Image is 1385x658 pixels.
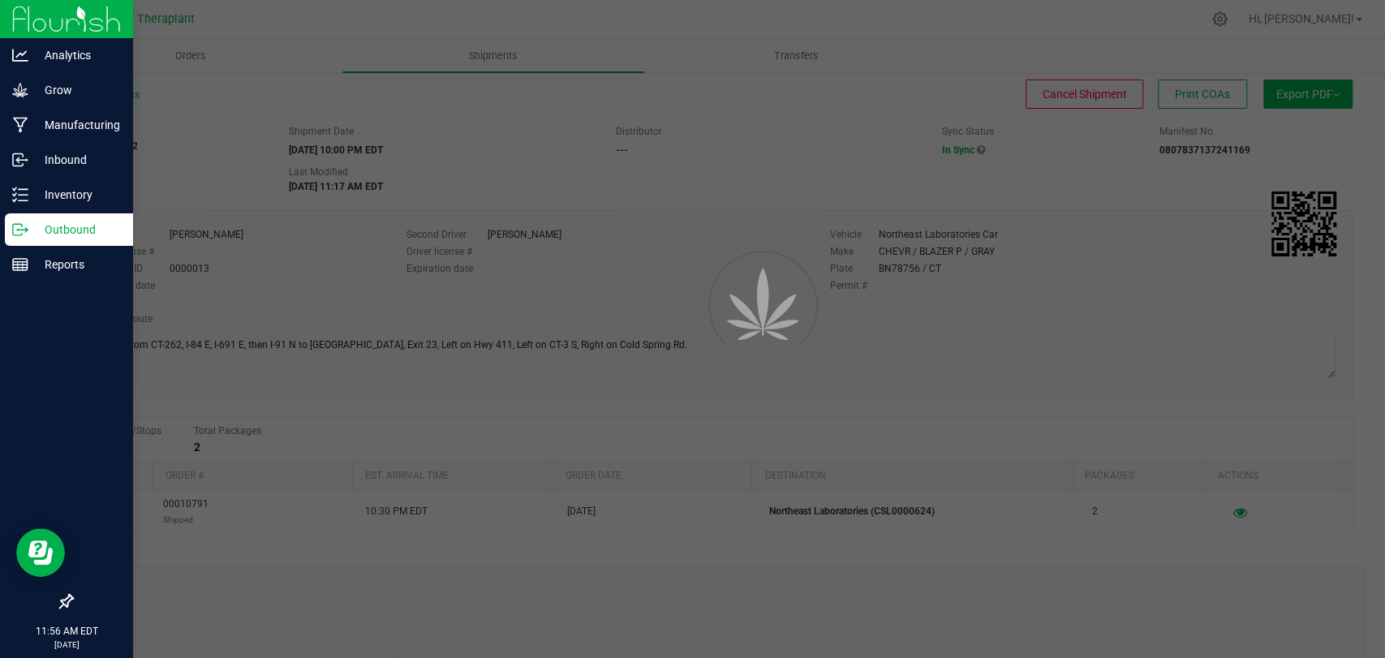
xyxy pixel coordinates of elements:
p: Inbound [28,150,126,170]
inline-svg: Inbound [12,152,28,168]
inline-svg: Inventory [12,187,28,203]
inline-svg: Manufacturing [12,117,28,133]
p: Outbound [28,220,126,239]
p: Inventory [28,185,126,204]
inline-svg: Analytics [12,47,28,63]
inline-svg: Grow [12,82,28,98]
p: Manufacturing [28,115,126,135]
iframe: Resource center [16,528,65,577]
p: Analytics [28,45,126,65]
p: 11:56 AM EDT [7,624,126,639]
inline-svg: Reports [12,256,28,273]
p: Reports [28,255,126,274]
p: Grow [28,80,126,100]
inline-svg: Outbound [12,221,28,238]
p: [DATE] [7,639,126,651]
